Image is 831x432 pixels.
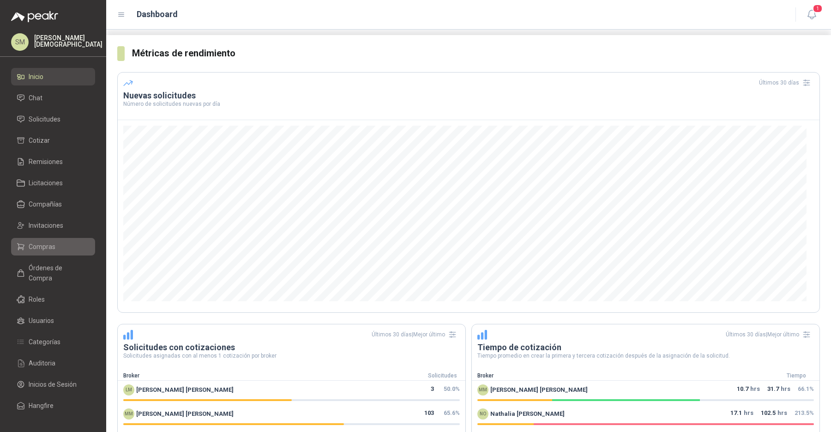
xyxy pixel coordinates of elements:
[29,93,42,103] span: Chat
[477,384,488,395] div: MM
[477,342,814,353] h3: Tiempo de cotización
[798,385,814,392] span: 66.1 %
[29,157,63,167] span: Remisiones
[29,72,43,82] span: Inicio
[490,385,588,395] span: [PERSON_NAME] [PERSON_NAME]
[29,242,55,252] span: Compras
[726,327,814,342] div: Últimos 30 días | Mejor último
[759,75,814,90] div: Últimos 30 días
[477,353,814,359] p: Tiempo promedio en crear la primera y tercera cotización después de la asignación de la solicitud.
[136,409,234,419] span: [PERSON_NAME] [PERSON_NAME]
[34,35,102,48] p: [PERSON_NAME] [DEMOGRAPHIC_DATA]
[490,409,565,419] span: Nathalia [PERSON_NAME]
[29,337,60,347] span: Categorías
[11,333,95,351] a: Categorías
[372,327,460,342] div: Últimos 30 días | Mejor último
[11,195,95,213] a: Compañías
[29,135,50,146] span: Cotizar
[730,408,742,420] span: 17.1
[123,90,814,101] h3: Nuevas solicitudes
[767,384,779,395] span: 31.7
[136,385,234,395] span: [PERSON_NAME] [PERSON_NAME]
[29,178,63,188] span: Licitaciones
[730,408,753,420] p: hrs
[29,358,55,368] span: Auditoria
[11,217,95,234] a: Invitaciones
[29,401,54,411] span: Hangfire
[29,263,86,283] span: Órdenes de Compra
[795,409,814,416] span: 213.5 %
[123,408,134,420] div: MM
[123,342,460,353] h3: Solicitudes con cotizaciones
[29,294,45,304] span: Roles
[813,4,823,13] span: 1
[737,384,760,395] p: hrs
[761,408,776,420] span: 102.5
[11,174,95,192] a: Licitaciones
[444,385,460,392] span: 50.0 %
[11,376,95,393] a: Inicios de Sesión
[11,89,95,107] a: Chat
[767,384,790,395] p: hrs
[137,8,178,21] h1: Dashboard
[11,291,95,308] a: Roles
[11,238,95,256] a: Compras
[773,371,819,380] div: Tiempo
[761,408,787,420] p: hrs
[737,384,748,395] span: 10.7
[29,316,54,326] span: Usuarios
[477,408,488,420] div: NO
[29,114,60,124] span: Solicitudes
[123,101,814,107] p: Número de solicitudes nuevas por día
[444,409,460,416] span: 65.6 %
[11,110,95,128] a: Solicitudes
[11,153,95,170] a: Remisiones
[472,371,773,380] div: Broker
[29,199,62,209] span: Compañías
[424,408,434,420] span: 103
[11,354,95,372] a: Auditoria
[11,397,95,414] a: Hangfire
[803,6,820,23] button: 1
[123,384,134,395] div: LM
[419,371,465,380] div: Solicitudes
[123,353,460,359] p: Solicitudes asignadas con al menos 1 cotización por broker
[29,379,77,389] span: Inicios de Sesión
[132,46,820,61] h3: Métricas de rendimiento
[431,384,434,395] span: 3
[11,68,95,85] a: Inicio
[118,371,419,380] div: Broker
[11,132,95,149] a: Cotizar
[11,11,58,22] img: Logo peakr
[11,33,29,51] div: SM
[29,220,63,231] span: Invitaciones
[11,259,95,287] a: Órdenes de Compra
[11,312,95,329] a: Usuarios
